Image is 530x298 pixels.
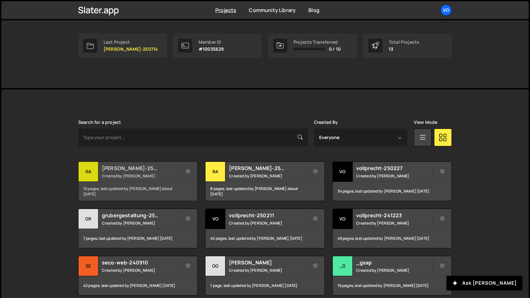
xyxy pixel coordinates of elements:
[205,229,324,248] div: 45 pages, last updated by [PERSON_NAME] [DATE]
[229,220,305,226] small: Created by [PERSON_NAME]
[249,7,296,14] a: Community Library
[314,120,338,125] label: Created By
[329,47,341,52] span: 0 / 10
[205,276,324,295] div: 1 page, last updated by [PERSON_NAME] [DATE]
[102,173,178,179] small: Created by [PERSON_NAME]
[446,276,522,290] button: Ask [PERSON_NAME]
[332,256,452,295] a: _g _gsap Created by [PERSON_NAME] 16 pages, last updated by [PERSON_NAME] [DATE]
[102,212,178,219] h2: grubergestaltung-250507
[333,256,353,276] div: _g
[229,173,305,179] small: Created by [PERSON_NAME]
[333,182,451,201] div: 34 pages, last updated by [PERSON_NAME] [DATE]
[104,47,158,52] p: [PERSON_NAME]-250714
[229,165,305,172] h2: [PERSON_NAME]-250623
[356,259,432,266] h2: _gsap
[78,256,198,295] a: se seco-web-240910 Created by [PERSON_NAME] 42 pages, last updated by [PERSON_NAME] [DATE]
[356,173,432,179] small: Created by [PERSON_NAME]
[332,162,452,201] a: vo vollprecht-250227 Created by [PERSON_NAME] 34 pages, last updated by [PERSON_NAME] [DATE]
[389,40,419,45] div: Total Projects
[102,259,178,266] h2: seco-web-240910
[199,40,224,45] div: Member ID
[78,129,308,146] input: Type your project...
[389,47,419,52] p: 13
[229,212,305,219] h2: vollprecht-250211
[79,229,197,248] div: 7 pages, last updated by [PERSON_NAME] [DATE]
[333,276,451,295] div: 16 pages, last updated by [PERSON_NAME] [DATE]
[205,209,325,248] a: vo vollprecht-250211 Created by [PERSON_NAME] 45 pages, last updated by [PERSON_NAME] [DATE]
[205,162,325,201] a: ra [PERSON_NAME]-250623 Created by [PERSON_NAME] 8 pages, last updated by [PERSON_NAME] about [DATE]
[333,229,451,248] div: 49 pages, last updated by [PERSON_NAME] [DATE]
[356,268,432,273] small: Created by [PERSON_NAME]
[79,256,98,276] div: se
[293,40,341,45] div: Projects Transferred
[308,7,319,14] a: Blog
[205,182,324,201] div: 8 pages, last updated by [PERSON_NAME] about [DATE]
[79,182,197,201] div: 12 pages, last updated by [PERSON_NAME] about [DATE]
[78,209,198,248] a: gr grubergestaltung-250507 Created by [PERSON_NAME] 7 pages, last updated by [PERSON_NAME] [DATE]
[333,162,353,182] div: vo
[229,259,305,266] h2: [PERSON_NAME]
[102,268,178,273] small: Created by [PERSON_NAME]
[79,276,197,295] div: 42 pages, last updated by [PERSON_NAME] [DATE]
[79,209,98,229] div: gr
[78,120,121,125] label: Search for a project
[205,209,225,229] div: vo
[104,40,158,45] div: Last Project
[333,209,353,229] div: vo
[356,220,432,226] small: Created by [PERSON_NAME]
[414,120,437,125] label: View Mode
[78,34,167,58] a: Last Project [PERSON_NAME]-250714
[205,256,225,276] div: gg
[332,209,452,248] a: vo vollprecht-241223 Created by [PERSON_NAME] 49 pages, last updated by [PERSON_NAME] [DATE]
[215,7,236,14] a: Projects
[205,162,225,182] div: ra
[79,162,98,182] div: ra
[199,47,224,52] p: #10035629
[102,220,178,226] small: Created by [PERSON_NAME]
[78,162,198,201] a: ra [PERSON_NAME]-250714 Created by [PERSON_NAME] 12 pages, last updated by [PERSON_NAME] about [D...
[356,165,432,172] h2: vollprecht-250227
[440,4,452,16] a: vo
[356,212,432,219] h2: vollprecht-241223
[205,256,325,295] a: gg [PERSON_NAME] Created by [PERSON_NAME] 1 page, last updated by [PERSON_NAME] [DATE]
[102,165,178,172] h2: [PERSON_NAME]-250714
[229,268,305,273] small: Created by [PERSON_NAME]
